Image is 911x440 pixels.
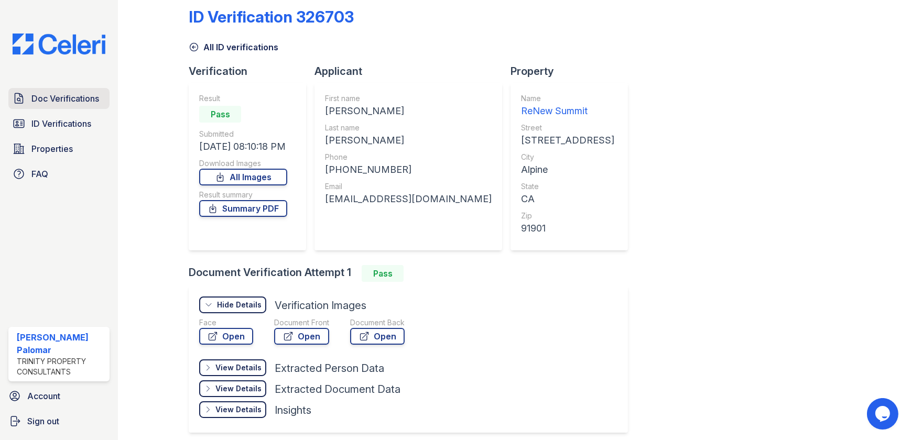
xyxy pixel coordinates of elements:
div: Zip [521,211,614,221]
div: Document Back [350,317,405,328]
div: View Details [215,383,262,394]
div: View Details [215,404,262,415]
div: First name [325,93,492,104]
a: Open [350,328,405,345]
div: Email [325,181,492,192]
div: Pass [362,265,404,282]
span: ID Verifications [31,117,91,130]
div: CA [521,192,614,206]
a: Account [4,386,114,406]
a: ID Verifications [8,113,110,134]
img: CE_Logo_Blue-a8612792a0a2168367f1c8372b55b34899dd931a85d93a1a3d3e32e68fde9ad4.png [4,34,114,54]
div: Submitted [199,129,287,139]
a: All Images [199,169,287,185]
div: State [521,181,614,192]
div: ID Verification 326703 [189,7,354,26]
div: Last name [325,123,492,133]
div: Result [199,93,287,104]
div: [EMAIL_ADDRESS][DOMAIN_NAME] [325,192,492,206]
div: ReNew Summit [521,104,614,118]
span: Sign out [27,415,59,427]
div: Result summary [199,190,287,200]
div: Street [521,123,614,133]
a: Sign out [4,411,114,432]
div: Document Front [274,317,329,328]
div: Verification Images [275,298,366,313]
a: Summary PDF [199,200,287,217]
div: Name [521,93,614,104]
div: [PERSON_NAME] [325,104,492,118]
span: FAQ [31,168,48,180]
iframe: chat widget [867,398,901,430]
div: Property [511,64,636,79]
div: [STREET_ADDRESS] [521,133,614,148]
div: [PERSON_NAME] [325,133,492,148]
span: Properties [31,142,73,155]
div: [PHONE_NUMBER] [325,162,492,177]
a: Properties [8,138,110,159]
div: Hide Details [217,300,262,310]
div: [DATE] 08:10:18 PM [199,139,287,154]
div: Extracted Person Data [275,361,384,376]
a: Doc Verifications [8,88,110,109]
div: Verification [189,64,314,79]
div: [PERSON_NAME] Palomar [17,331,105,356]
a: Name ReNew Summit [521,93,614,118]
div: Document Verification Attempt 1 [189,265,636,282]
div: View Details [215,362,262,373]
div: Applicant [314,64,511,79]
a: FAQ [8,163,110,184]
a: Open [274,328,329,345]
div: Face [199,317,253,328]
span: Doc Verifications [31,92,99,105]
div: Extracted Document Data [275,382,400,397]
div: Pass [199,106,241,123]
div: Insights [275,403,311,417]
div: Alpine [521,162,614,177]
div: Phone [325,152,492,162]
a: All ID verifications [189,41,278,53]
a: Open [199,328,253,345]
div: City [521,152,614,162]
div: 91901 [521,221,614,236]
span: Account [27,390,60,402]
div: Trinity Property Consultants [17,356,105,377]
div: Download Images [199,158,287,169]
